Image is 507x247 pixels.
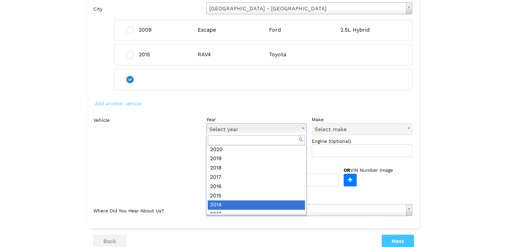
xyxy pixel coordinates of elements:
div: 2014 [208,200,305,210]
div: 2018 [208,163,305,173]
div: 2013 [208,210,305,219]
div: 2019 [208,154,305,163]
div: 2017 [208,173,305,182]
div: 2015 [208,191,305,201]
div: 2020 [208,145,305,154]
div: 2016 [208,182,305,191]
